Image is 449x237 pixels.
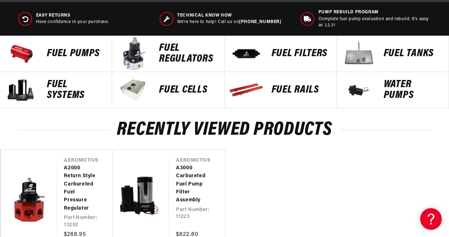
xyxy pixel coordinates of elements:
[384,48,441,59] p: Fuel Tanks
[176,164,210,205] a: A3000 Carbureted Fuel Pump Filter Assembly
[112,72,224,108] a: FUEL Cells FUEL Cells
[228,36,264,72] img: FUEL FILTERS
[318,9,431,15] span: Pump Rebuild program
[225,72,337,108] a: FUEL Rails FUEL Rails
[337,36,449,72] a: Fuel Tanks Fuel Tanks
[159,43,217,64] p: FUEL REGULATORS
[116,36,152,72] img: FUEL REGULATORS
[47,48,105,59] p: Fuel Pumps
[177,19,281,25] p: We’re here to help! Call us on
[159,85,217,95] p: FUEL Cells
[47,79,105,101] p: Fuel Systems
[384,79,441,101] p: Water Pumps
[116,72,152,108] img: FUEL Cells
[4,36,40,72] img: Fuel Pumps
[36,19,109,25] p: Have confidence in your purchase.
[225,36,337,72] a: FUEL FILTERS FUEL FILTERS
[64,164,98,213] a: A2000 Return Style Carbureted Fuel Pressure Regulator
[340,72,377,108] img: Water Pumps
[272,48,329,59] p: FUEL FILTERS
[337,72,449,108] a: Water Pumps Water Pumps
[228,72,264,108] img: FUEL Rails
[177,13,281,19] span: Technical Know How
[112,36,224,72] a: FUEL REGULATORS FUEL REGULATORS
[272,85,329,95] p: FUEL Rails
[340,36,377,72] img: Fuel Tanks
[18,121,431,138] h2: Recently Viewed Products
[36,13,109,19] span: Easy Returns
[239,20,281,24] a: [PHONE_NUMBER]
[318,16,431,28] p: Complete fuel pump evaluation and rebuild. It's easy as 1,2,3!
[4,72,40,108] img: Fuel Systems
